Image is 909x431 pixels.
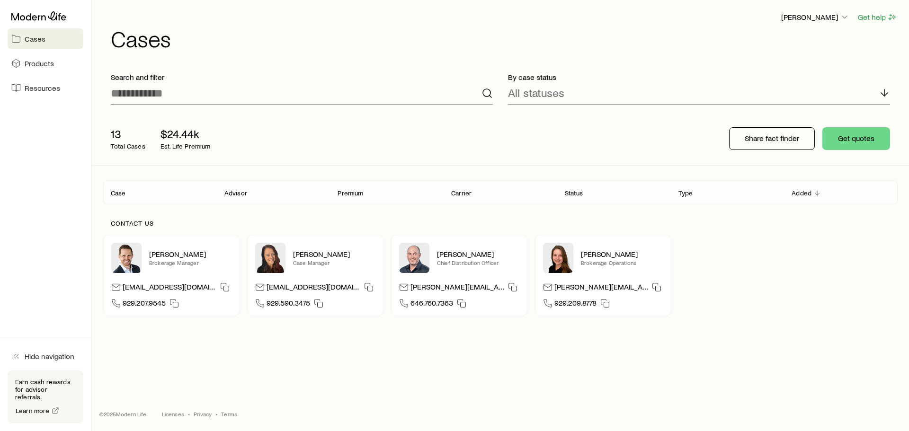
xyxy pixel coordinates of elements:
p: All statuses [508,86,564,99]
span: Hide navigation [25,352,74,361]
p: Case Manager [293,259,375,266]
p: Chief Distribution Officer [437,259,519,266]
p: Type [678,189,693,197]
h1: Cases [111,27,898,50]
div: Earn cash rewards for advisor referrals.Learn more [8,370,83,423]
p: Premium [338,189,363,197]
span: Learn more [16,407,50,414]
p: © 2025 Modern Life [99,410,147,418]
button: Get quotes [822,127,890,150]
img: Abby McGuigan [255,243,285,273]
p: Advisor [224,189,247,197]
p: [PERSON_NAME][EMAIL_ADDRESS][DOMAIN_NAME] [554,282,648,295]
a: Privacy [194,410,212,418]
p: [PERSON_NAME] [581,249,663,259]
button: Share fact finder [729,127,815,150]
p: $24.44k [160,127,211,141]
p: Est. Life Premium [160,142,211,150]
p: Brokerage Operations [581,259,663,266]
p: Total Cases [111,142,145,150]
button: Hide navigation [8,346,83,367]
button: Get help [857,12,898,23]
a: Products [8,53,83,74]
div: Client cases [103,181,898,204]
p: Earn cash rewards for advisor referrals. [15,378,76,401]
p: [PERSON_NAME] [781,12,849,22]
span: 929.207.9545 [123,298,166,311]
span: Products [25,59,54,68]
a: Cases [8,28,83,49]
p: By case status [508,72,890,82]
p: [PERSON_NAME] [437,249,519,259]
img: Nick Weiler [111,243,142,273]
p: Status [565,189,583,197]
p: [EMAIL_ADDRESS][DOMAIN_NAME] [267,282,360,295]
p: [EMAIL_ADDRESS][DOMAIN_NAME] [123,282,216,295]
p: [PERSON_NAME] [293,249,375,259]
span: • [188,410,190,418]
span: 929.209.8778 [554,298,597,311]
p: Search and filter [111,72,493,82]
span: Resources [25,83,60,93]
a: Resources [8,78,83,98]
a: Licenses [162,410,184,418]
button: [PERSON_NAME] [781,12,850,23]
p: 13 [111,127,145,141]
p: Share fact finder [745,133,799,143]
span: Cases [25,34,45,44]
p: [PERSON_NAME] [149,249,232,259]
span: • [215,410,217,418]
p: Carrier [451,189,472,197]
span: 929.590.3475 [267,298,310,311]
p: [PERSON_NAME][EMAIL_ADDRESS][DOMAIN_NAME] [410,282,504,295]
span: 646.760.7363 [410,298,453,311]
p: Added [792,189,811,197]
p: Brokerage Manager [149,259,232,266]
img: Dan Pierson [399,243,429,273]
img: Ellen Wall [543,243,573,273]
p: Case [111,189,126,197]
p: Contact us [111,220,890,227]
a: Terms [221,410,237,418]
